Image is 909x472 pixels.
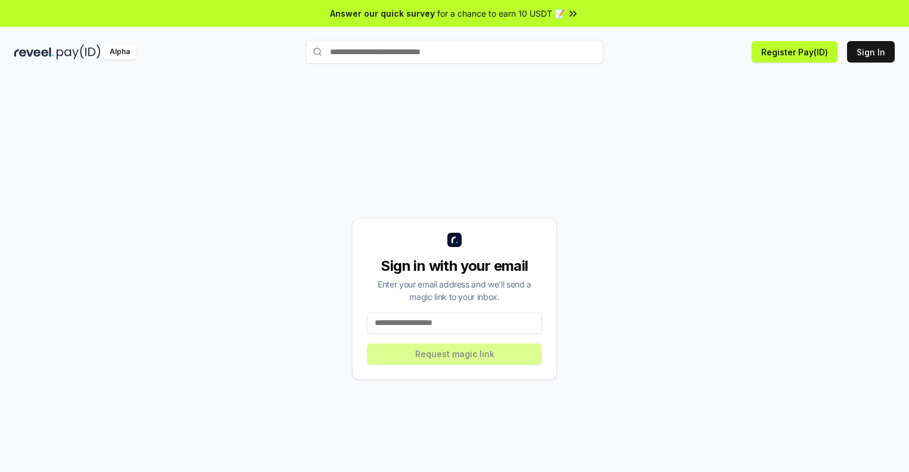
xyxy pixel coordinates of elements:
img: logo_small [447,233,462,247]
span: Answer our quick survey [330,7,435,20]
button: Register Pay(ID) [752,41,838,62]
div: Alpha [103,45,136,60]
img: pay_id [57,45,101,60]
div: Enter your email address and we’ll send a magic link to your inbox. [367,278,542,303]
button: Sign In [847,41,895,62]
span: for a chance to earn 10 USDT 📝 [437,7,565,20]
img: reveel_dark [14,45,54,60]
div: Sign in with your email [367,257,542,276]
